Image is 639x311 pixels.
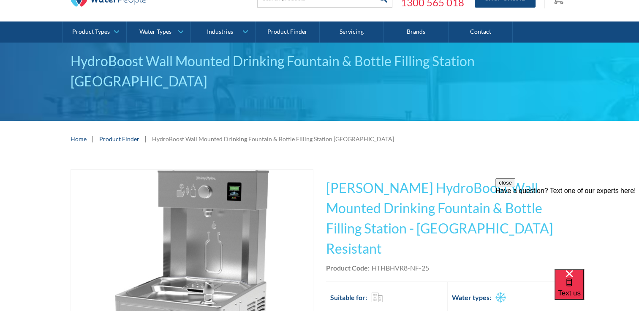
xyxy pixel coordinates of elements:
strong: Product Code: [326,264,370,272]
h2: Suitable for: [330,292,367,303]
a: Industries [191,21,255,43]
a: Water Types [127,21,190,43]
div: Industries [207,28,233,35]
div: Product Types [72,28,110,35]
div: | [144,134,148,144]
h1: [PERSON_NAME] HydroBoost Wall Mounted Drinking Fountain & Bottle Filling Station - [GEOGRAPHIC_DA... [326,178,569,259]
iframe: podium webchat widget bubble [555,269,639,311]
div: HTHBHVR8-NF-25 [372,263,429,273]
a: Servicing [320,21,384,43]
div: Water Types [139,28,171,35]
a: Contact [449,21,513,43]
div: HydroBoost Wall Mounted Drinking Fountain & Bottle Filling Station [GEOGRAPHIC_DATA] [71,51,569,91]
iframe: podium webchat widget prompt [495,178,639,279]
div: HydroBoost Wall Mounted Drinking Fountain & Bottle Filling Station [GEOGRAPHIC_DATA] [152,134,394,143]
h2: Water types: [452,292,491,303]
a: Product Types [63,21,126,43]
a: Home [71,134,87,143]
a: Product Finder [99,134,139,143]
a: Brands [384,21,448,43]
div: | [91,134,95,144]
a: Product Finder [256,21,320,43]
